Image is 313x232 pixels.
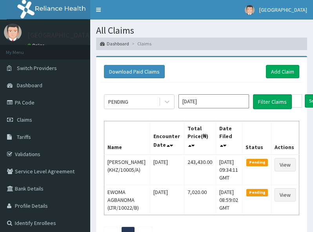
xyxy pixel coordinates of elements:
[17,116,32,123] span: Claims
[150,185,184,215] td: [DATE]
[246,189,268,196] span: Pending
[17,65,57,72] span: Switch Providers
[27,32,92,39] p: [GEOGRAPHIC_DATA]
[259,6,307,13] span: [GEOGRAPHIC_DATA]
[275,188,296,201] a: View
[17,133,31,140] span: Tariffs
[178,94,249,108] input: Select Month and Year
[275,158,296,171] a: View
[100,40,129,47] a: Dashboard
[292,94,302,108] input: Search by HMO ID
[104,185,150,215] td: EWOMA AGBANOMA (LTR/10022/B)
[4,23,22,41] img: User Image
[216,121,242,155] th: Date Filed
[216,155,242,185] td: [DATE] 09:34:11 GMT
[96,25,307,36] h1: All Claims
[242,121,271,155] th: Status
[253,94,292,109] button: Filter Claims
[17,82,42,89] span: Dashboard
[27,43,46,48] a: Online
[216,185,242,215] td: [DATE] 08:59:02 GMT
[184,155,216,185] td: 243,430.00
[130,40,151,47] li: Claims
[271,121,299,155] th: Actions
[104,121,150,155] th: Name
[266,65,299,78] a: Add Claim
[184,121,216,155] th: Total Price(₦)
[108,98,128,106] div: PENDING
[184,185,216,215] td: 7,020.00
[104,65,165,78] button: Download Paid Claims
[245,5,255,15] img: User Image
[104,155,150,185] td: [PERSON_NAME] (KHZ/10005/A)
[150,155,184,185] td: [DATE]
[150,121,184,155] th: Encounter Date
[246,159,268,166] span: Pending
